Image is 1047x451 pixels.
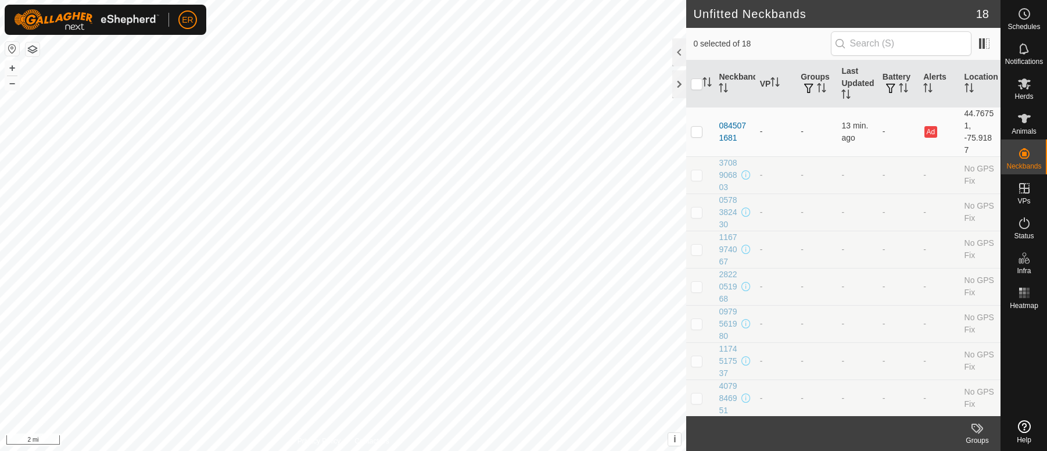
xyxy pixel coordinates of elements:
[760,356,763,366] app-display-virtual-paddock-transition: -
[719,343,738,380] div: 1174517537
[919,231,959,268] td: -
[1017,436,1031,443] span: Help
[796,156,837,194] td: -
[841,356,844,366] span: -
[841,121,868,142] span: Aug 21, 2025, 6:20 AM
[719,194,738,231] div: 0578382430
[878,268,919,305] td: -
[919,60,959,108] th: Alerts
[960,268,1001,305] td: No GPS Fix
[841,91,851,101] p-sorticon: Activate to sort
[878,305,919,342] td: -
[1017,267,1031,274] span: Infra
[1017,198,1030,205] span: VPs
[760,170,763,180] app-display-virtual-paddock-transition: -
[923,85,933,94] p-sorticon: Activate to sort
[878,194,919,231] td: -
[1010,302,1038,309] span: Heatmap
[1014,232,1034,239] span: Status
[919,194,959,231] td: -
[1006,163,1041,170] span: Neckbands
[960,380,1001,417] td: No GPS Fix
[960,60,1001,108] th: Location
[817,85,826,94] p-sorticon: Activate to sort
[924,126,937,138] button: Ad
[760,393,763,403] app-display-virtual-paddock-transition: -
[960,194,1001,231] td: No GPS Fix
[796,268,837,305] td: -
[719,120,750,144] div: 0845071681
[760,127,763,136] app-display-virtual-paddock-transition: -
[1014,93,1033,100] span: Herds
[668,433,681,446] button: i
[760,245,763,254] app-display-virtual-paddock-transition: -
[899,85,908,94] p-sorticon: Activate to sort
[354,436,389,446] a: Contact Us
[714,60,755,108] th: Neckband
[14,9,159,30] img: Gallagher Logo
[796,305,837,342] td: -
[796,231,837,268] td: -
[1001,416,1047,448] a: Help
[919,342,959,380] td: -
[755,60,796,108] th: VP
[878,380,919,417] td: -
[760,319,763,328] app-display-virtual-paddock-transition: -
[719,157,738,194] div: 3708906803
[954,435,1001,446] div: Groups
[878,107,919,156] td: -
[796,380,837,417] td: -
[976,5,989,23] span: 18
[960,231,1001,268] td: No GPS Fix
[693,38,830,50] span: 0 selected of 18
[719,269,738,305] div: 2822051968
[841,319,844,328] span: -
[919,268,959,305] td: -
[719,231,738,268] div: 1167974067
[919,156,959,194] td: -
[841,245,844,254] span: -
[796,60,837,108] th: Groups
[841,170,844,180] span: -
[673,434,676,444] span: i
[760,207,763,217] app-display-virtual-paddock-transition: -
[919,305,959,342] td: -
[796,194,837,231] td: -
[182,14,193,26] span: ER
[770,79,780,88] p-sorticon: Activate to sort
[960,107,1001,156] td: 44.76751, -75.9187
[5,76,19,90] button: –
[960,342,1001,380] td: No GPS Fix
[702,79,712,88] p-sorticon: Activate to sort
[964,85,974,94] p-sorticon: Activate to sort
[919,380,959,417] td: -
[719,380,738,417] div: 4079846951
[837,60,877,108] th: Last Updated
[960,156,1001,194] td: No GPS Fix
[841,207,844,217] span: -
[1005,58,1043,65] span: Notifications
[878,60,919,108] th: Battery
[1012,128,1037,135] span: Animals
[5,61,19,75] button: +
[796,342,837,380] td: -
[719,85,728,94] p-sorticon: Activate to sort
[841,393,844,403] span: -
[5,42,19,56] button: Reset Map
[796,107,837,156] td: -
[760,282,763,291] app-display-virtual-paddock-transition: -
[831,31,971,56] input: Search (S)
[26,42,40,56] button: Map Layers
[960,305,1001,342] td: No GPS Fix
[719,306,738,342] div: 0979561980
[878,156,919,194] td: -
[841,282,844,291] span: -
[1007,23,1040,30] span: Schedules
[878,342,919,380] td: -
[297,436,341,446] a: Privacy Policy
[878,231,919,268] td: -
[693,7,976,21] h2: Unfitted Neckbands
